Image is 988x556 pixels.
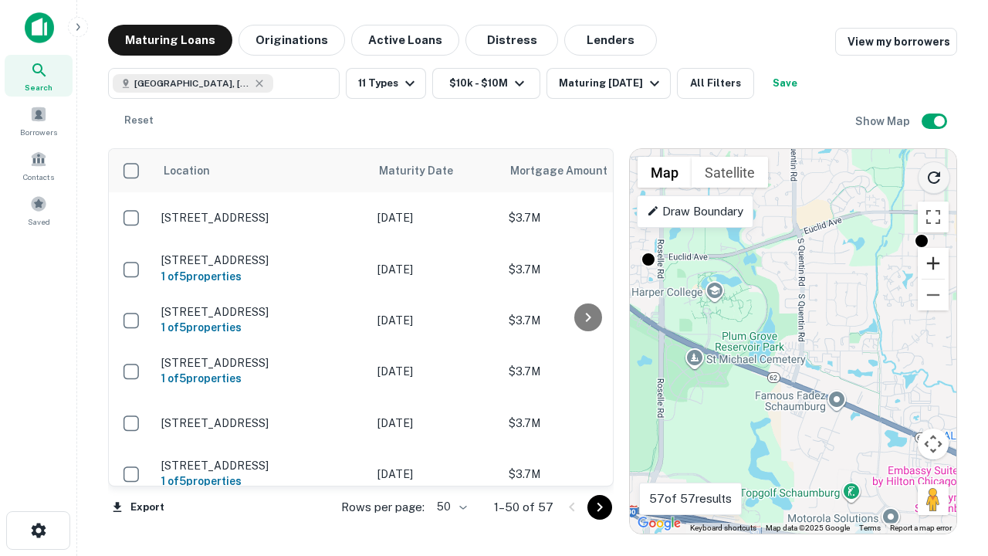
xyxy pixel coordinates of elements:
iframe: Chat Widget [911,383,988,457]
button: Keyboard shortcuts [690,523,756,534]
p: [STREET_ADDRESS] [161,416,362,430]
button: Distress [465,25,558,56]
p: [DATE] [377,261,493,278]
th: Location [154,149,370,192]
button: Maturing Loans [108,25,232,56]
span: Saved [28,215,50,228]
p: Rows per page: [341,498,425,517]
p: $3.7M [509,415,663,432]
span: Contacts [23,171,54,183]
p: [STREET_ADDRESS] [161,356,362,370]
span: Map data ©2025 Google [766,524,850,532]
span: Borrowers [20,126,57,138]
span: Mortgage Amount [510,161,628,180]
p: $3.7M [509,363,663,380]
th: Maturity Date [370,149,501,192]
button: Zoom out [918,280,949,310]
a: Search [5,55,73,97]
h6: 1 of 5 properties [161,370,362,387]
p: $3.7M [509,209,663,226]
h6: 1 of 5 properties [161,319,362,336]
p: 57 of 57 results [649,490,732,508]
button: Show satellite imagery [692,157,768,188]
h6: 1 of 5 properties [161,268,362,285]
div: 0 0 [630,149,956,534]
button: Zoom in [918,248,949,279]
span: [GEOGRAPHIC_DATA], [GEOGRAPHIC_DATA] [134,76,250,90]
p: [DATE] [377,363,493,380]
a: Contacts [5,144,73,186]
a: Borrowers [5,100,73,141]
button: $10k - $10M [432,68,540,99]
p: [DATE] [377,415,493,432]
p: $3.7M [509,261,663,278]
button: Save your search to get updates of matches that match your search criteria. [760,68,810,99]
p: $3.7M [509,466,663,483]
p: $3.7M [509,312,663,329]
p: [DATE] [377,209,493,226]
span: Location [163,161,210,180]
a: Report a map error [890,524,952,532]
p: [STREET_ADDRESS] [161,211,362,225]
button: Active Loans [351,25,459,56]
button: Lenders [564,25,657,56]
th: Mortgage Amount [501,149,671,192]
button: Originations [239,25,345,56]
p: [STREET_ADDRESS] [161,305,362,319]
h6: 1 of 5 properties [161,473,362,490]
div: 50 [431,496,469,518]
button: Reset [114,105,164,136]
img: capitalize-icon.png [25,12,54,43]
button: 11 Types [346,68,426,99]
div: Maturing [DATE] [559,74,664,93]
button: Go to next page [587,495,612,520]
p: 1–50 of 57 [494,498,553,517]
span: Search [25,81,52,93]
p: Draw Boundary [647,202,743,221]
p: [STREET_ADDRESS] [161,253,362,267]
a: View my borrowers [835,28,957,56]
a: Saved [5,189,73,231]
h6: Show Map [855,113,912,130]
span: Maturity Date [379,161,473,180]
p: [DATE] [377,312,493,329]
p: [STREET_ADDRESS] [161,459,362,473]
button: Maturing [DATE] [546,68,671,99]
button: Reload search area [918,161,950,194]
img: Google [634,514,685,534]
button: All Filters [677,68,754,99]
button: Drag Pegman onto the map to open Street View [918,484,949,515]
button: Toggle fullscreen view [918,202,949,232]
a: Open this area in Google Maps (opens a new window) [634,514,685,534]
button: Show street map [638,157,692,188]
button: Export [108,496,168,519]
a: Terms (opens in new tab) [859,524,881,532]
p: [DATE] [377,466,493,483]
